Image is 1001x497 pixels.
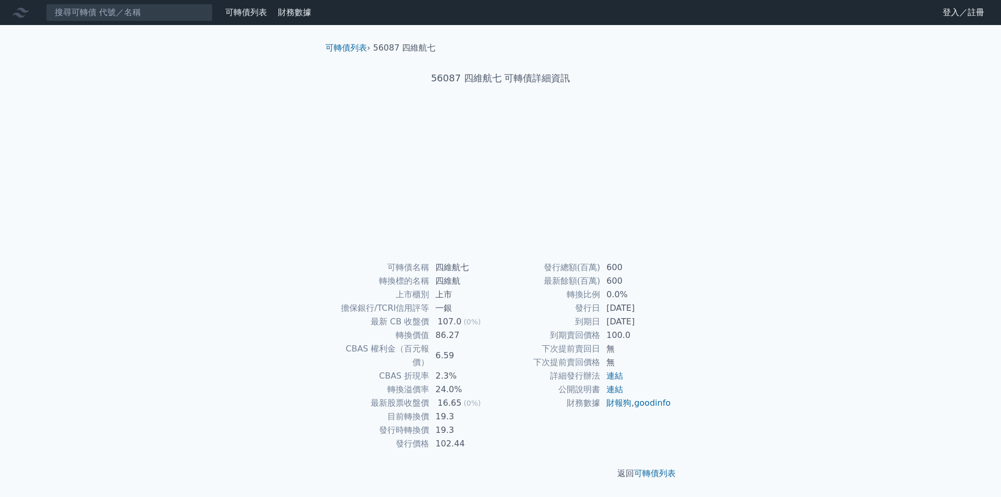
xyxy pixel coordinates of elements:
[500,369,600,383] td: 詳細發行辦法
[500,315,600,329] td: 到期日
[500,274,600,288] td: 最新餘額(百萬)
[934,4,993,21] a: 登入／註冊
[500,329,600,342] td: 到期賣回價格
[463,399,481,407] span: (0%)
[46,4,213,21] input: 搜尋可轉債 代號／名稱
[325,42,370,54] li: ›
[329,396,429,410] td: 最新股票收盤價
[500,288,600,301] td: 轉換比例
[429,288,500,301] td: 上市
[225,7,267,17] a: 可轉債列表
[329,288,429,301] td: 上市櫃別
[329,383,429,396] td: 轉換溢價率
[600,315,672,329] td: [DATE]
[600,342,672,356] td: 無
[329,315,429,329] td: 最新 CB 收盤價
[600,301,672,315] td: [DATE]
[429,274,500,288] td: 四維航
[329,274,429,288] td: 轉換標的名稱
[329,301,429,315] td: 擔保銀行/TCRI信用評等
[429,410,500,423] td: 19.3
[606,371,623,381] a: 連結
[600,356,672,369] td: 無
[600,261,672,274] td: 600
[429,329,500,342] td: 86.27
[500,356,600,369] td: 下次提前賣回價格
[500,342,600,356] td: 下次提前賣回日
[278,7,311,17] a: 財務數據
[435,396,463,410] div: 16.65
[500,396,600,410] td: 財務數據
[329,329,429,342] td: 轉換價值
[500,301,600,315] td: 發行日
[329,437,429,451] td: 發行價格
[600,396,672,410] td: ,
[329,369,429,383] td: CBAS 折現率
[329,261,429,274] td: 可轉債名稱
[329,342,429,369] td: CBAS 權利金（百元報價）
[429,261,500,274] td: 四維航七
[600,329,672,342] td: 100.0
[634,468,676,478] a: 可轉債列表
[435,315,463,329] div: 107.0
[500,261,600,274] td: 發行總額(百萬)
[429,437,500,451] td: 102.44
[600,288,672,301] td: 0.0%
[500,383,600,396] td: 公開說明書
[606,384,623,394] a: 連結
[600,274,672,288] td: 600
[325,43,367,53] a: 可轉債列表
[317,467,684,480] p: 返回
[373,42,436,54] li: 56087 四維航七
[463,318,481,326] span: (0%)
[606,398,631,408] a: 財報狗
[429,423,500,437] td: 19.3
[429,342,500,369] td: 6.59
[634,398,670,408] a: goodinfo
[317,71,684,86] h1: 56087 四維航七 可轉債詳細資訊
[429,301,500,315] td: 一銀
[429,369,500,383] td: 2.3%
[329,423,429,437] td: 發行時轉換價
[429,383,500,396] td: 24.0%
[329,410,429,423] td: 目前轉換價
